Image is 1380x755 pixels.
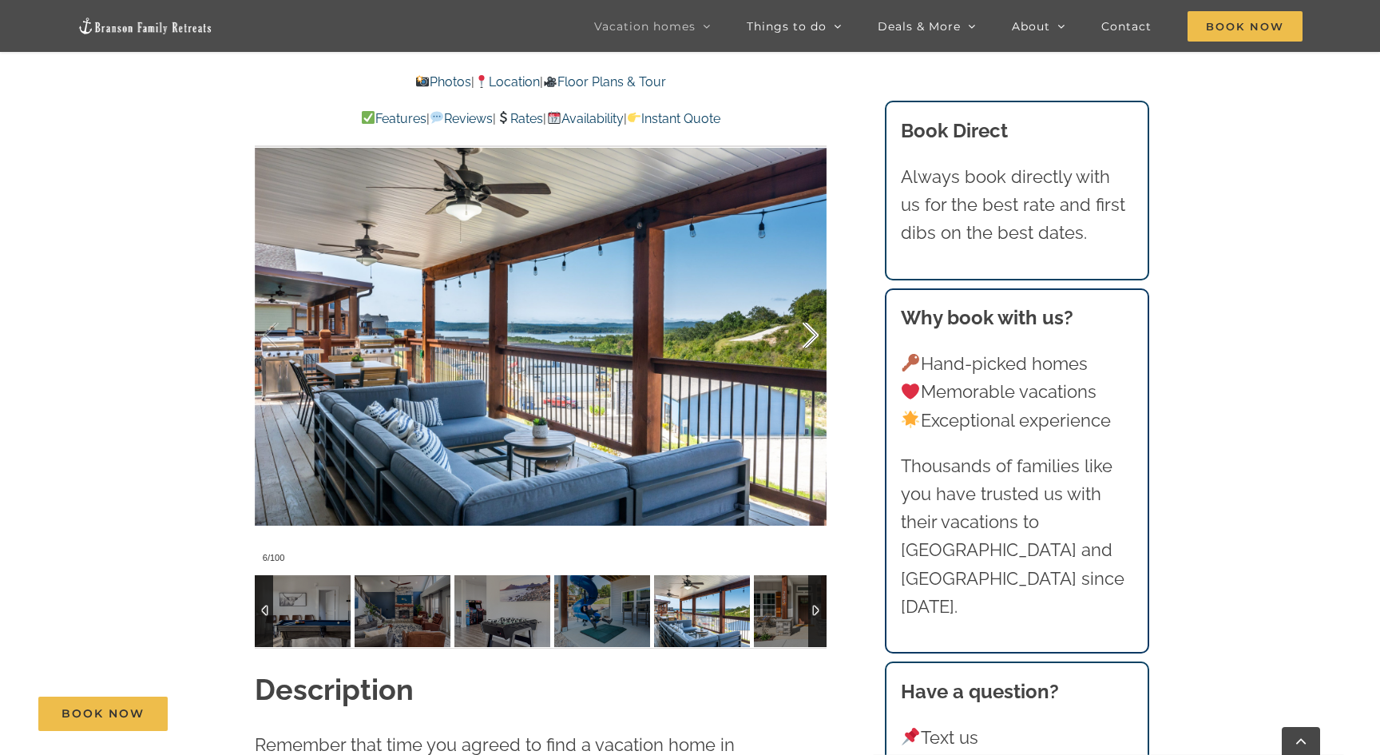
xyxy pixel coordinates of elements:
[255,575,351,647] img: 00-Skye-Retreat-at-Table-Rock-Lake-1040-scaled.jpg-nggid042764-ngg0dyn-120x90-00f0w010c011r110f11...
[255,109,827,129] p: | | | |
[654,575,750,647] img: 054-Skye-Retreat-Branson-Family-Retreats-Table-Rock-Lake-vacation-home-1508-scaled.jpg-nggid04191...
[548,111,561,124] img: 📆
[901,452,1134,621] p: Thousands of families like you have trusted us with their vacations to [GEOGRAPHIC_DATA] and [GEO...
[628,111,640,124] img: 👉
[475,75,488,88] img: 📍
[627,111,720,126] a: Instant Quote
[901,163,1134,248] p: Always book directly with us for the best rate and first dibs on the best dates.
[362,111,375,124] img: ✅
[1188,11,1303,42] span: Book Now
[1101,21,1152,32] span: Contact
[255,673,414,706] strong: Description
[430,111,443,124] img: 💬
[474,74,540,89] a: Location
[754,575,850,647] img: 006-Skye-Retreat-Branson-Family-Retreats-Table-Rock-Lake-vacation-home-1468-scaled.jpg-nggid04187...
[878,21,961,32] span: Deals & More
[901,119,1008,142] b: Book Direct
[901,350,1134,435] p: Hand-picked homes Memorable vacations Exceptional experience
[361,111,426,126] a: Features
[355,575,450,647] img: Skye-Retreat-at-Table-Rock-Lake-3004-Edit-scaled.jpg-nggid042979-ngg0dyn-120x90-00f0w010c011r110f...
[902,411,919,428] img: 🌟
[61,707,145,721] span: Book Now
[594,21,696,32] span: Vacation homes
[544,75,557,88] img: 🎥
[901,680,1059,703] strong: Have a question?
[414,74,470,89] a: Photos
[747,21,827,32] span: Things to do
[901,304,1134,332] h3: Why book with us?
[38,697,168,731] a: Book Now
[902,354,919,372] img: 🔑
[416,75,429,88] img: 📸
[430,111,493,126] a: Reviews
[902,728,919,745] img: 📌
[902,383,919,400] img: ❤️
[546,111,623,126] a: Availability
[554,575,650,647] img: 058-Skye-Retreat-Branson-Family-Retreats-Table-Rock-Lake-vacation-home-1622-scaled.jpg-nggid04189...
[1012,21,1050,32] span: About
[77,17,213,35] img: Branson Family Retreats Logo
[497,111,510,124] img: 💲
[454,575,550,647] img: 00-Skye-Retreat-at-Table-Rock-Lake-1043-scaled.jpg-nggid042766-ngg0dyn-120x90-00f0w010c011r110f11...
[496,111,543,126] a: Rates
[543,74,666,89] a: Floor Plans & Tour
[255,72,827,93] p: | |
